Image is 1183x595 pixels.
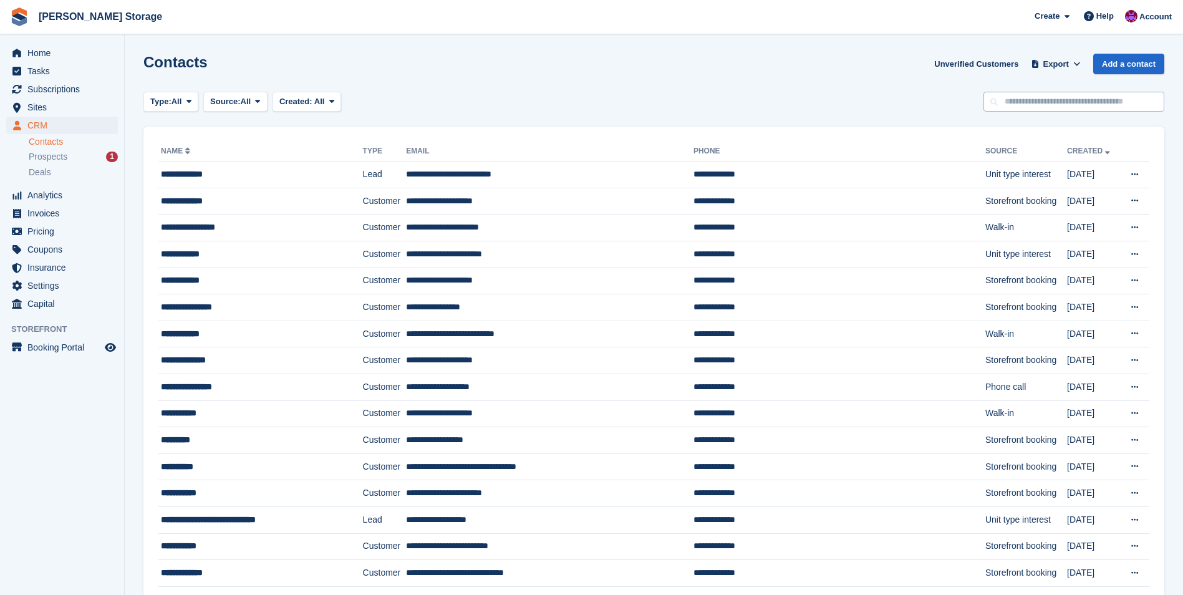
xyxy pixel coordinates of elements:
[106,152,118,162] div: 1
[27,99,102,116] span: Sites
[6,186,118,204] a: menu
[363,533,407,560] td: Customer
[363,480,407,507] td: Customer
[27,223,102,240] span: Pricing
[1067,506,1119,533] td: [DATE]
[6,62,118,80] a: menu
[363,453,407,480] td: Customer
[1067,188,1119,215] td: [DATE]
[1067,374,1119,400] td: [DATE]
[363,560,407,587] td: Customer
[985,188,1067,215] td: Storefront booking
[1067,215,1119,241] td: [DATE]
[10,7,29,26] img: stora-icon-8386f47178a22dfd0bd8f6a31ec36ba5ce8667c1dd55bd0f319d3a0aa187defe.svg
[27,241,102,258] span: Coupons
[985,427,1067,454] td: Storefront booking
[1139,11,1172,23] span: Account
[1067,268,1119,294] td: [DATE]
[363,427,407,454] td: Customer
[929,54,1023,74] a: Unverified Customers
[6,277,118,294] a: menu
[27,62,102,80] span: Tasks
[406,142,693,162] th: Email
[6,117,118,134] a: menu
[27,186,102,204] span: Analytics
[171,95,182,108] span: All
[985,268,1067,294] td: Storefront booking
[273,92,341,112] button: Created: All
[1067,427,1119,454] td: [DATE]
[1028,54,1083,74] button: Export
[985,374,1067,400] td: Phone call
[29,136,118,148] a: Contacts
[363,400,407,427] td: Customer
[29,150,118,163] a: Prospects 1
[27,339,102,356] span: Booking Portal
[363,506,407,533] td: Lead
[27,44,102,62] span: Home
[6,339,118,356] a: menu
[985,162,1067,188] td: Unit type interest
[6,99,118,116] a: menu
[985,480,1067,507] td: Storefront booking
[1067,147,1113,155] a: Created
[29,167,51,178] span: Deals
[1093,54,1164,74] a: Add a contact
[143,92,198,112] button: Type: All
[6,205,118,222] a: menu
[1067,321,1119,347] td: [DATE]
[11,323,124,336] span: Storefront
[1067,480,1119,507] td: [DATE]
[1067,347,1119,374] td: [DATE]
[27,295,102,312] span: Capital
[1067,533,1119,560] td: [DATE]
[27,80,102,98] span: Subscriptions
[6,295,118,312] a: menu
[27,277,102,294] span: Settings
[161,147,193,155] a: Name
[1067,162,1119,188] td: [DATE]
[985,347,1067,374] td: Storefront booking
[985,321,1067,347] td: Walk-in
[985,453,1067,480] td: Storefront booking
[6,223,118,240] a: menu
[693,142,985,162] th: Phone
[150,95,171,108] span: Type:
[985,560,1067,587] td: Storefront booking
[210,95,240,108] span: Source:
[363,188,407,215] td: Customer
[1096,10,1114,22] span: Help
[363,268,407,294] td: Customer
[27,205,102,222] span: Invoices
[1067,294,1119,321] td: [DATE]
[203,92,268,112] button: Source: All
[363,241,407,268] td: Customer
[1067,400,1119,427] td: [DATE]
[363,347,407,374] td: Customer
[103,340,118,355] a: Preview store
[363,321,407,347] td: Customer
[6,80,118,98] a: menu
[27,259,102,276] span: Insurance
[1067,453,1119,480] td: [DATE]
[363,374,407,400] td: Customer
[1035,10,1060,22] span: Create
[6,259,118,276] a: menu
[314,97,325,106] span: All
[29,166,118,179] a: Deals
[985,533,1067,560] td: Storefront booking
[6,241,118,258] a: menu
[363,294,407,321] td: Customer
[985,294,1067,321] td: Storefront booking
[27,117,102,134] span: CRM
[985,400,1067,427] td: Walk-in
[363,215,407,241] td: Customer
[985,241,1067,268] td: Unit type interest
[143,54,208,70] h1: Contacts
[363,142,407,162] th: Type
[279,97,312,106] span: Created:
[1043,58,1069,70] span: Export
[1125,10,1137,22] img: Audra Whitelaw
[34,6,167,27] a: [PERSON_NAME] Storage
[1067,241,1119,268] td: [DATE]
